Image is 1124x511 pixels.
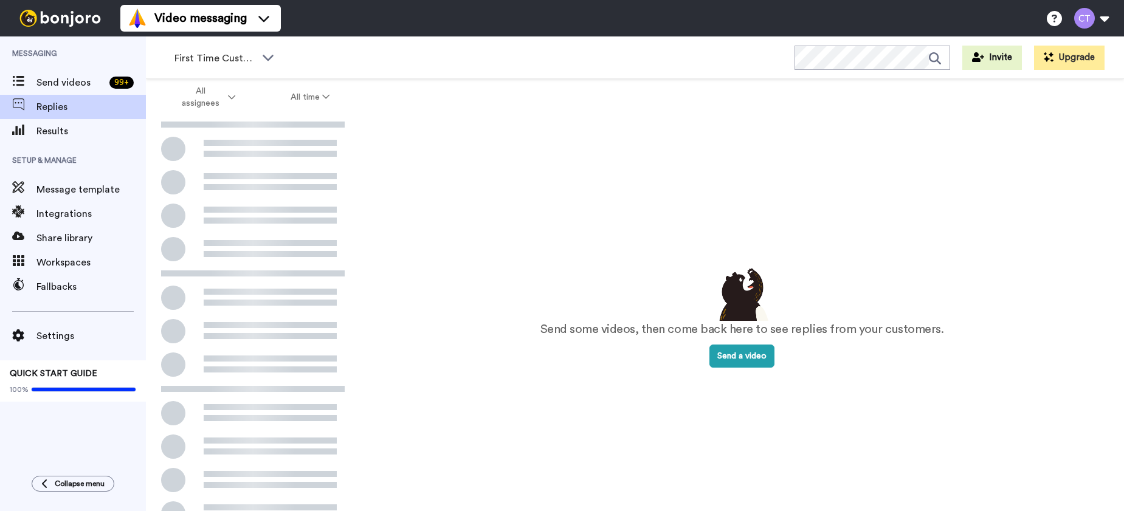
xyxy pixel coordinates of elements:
span: All assignees [176,85,226,109]
span: Integrations [36,207,146,221]
span: QUICK START GUIDE [10,369,97,378]
span: Workspaces [36,255,146,270]
span: Video messaging [154,10,247,27]
button: All time [263,86,358,108]
button: Collapse menu [32,476,114,492]
span: Fallbacks [36,280,146,294]
span: Collapse menu [55,479,105,489]
span: Message template [36,182,146,197]
button: Upgrade [1034,46,1105,70]
div: 99 + [109,77,134,89]
p: Send some videos, then come back here to see replies from your customers. [540,321,944,338]
img: vm-color.svg [128,9,147,28]
button: All assignees [148,80,263,114]
span: First Time Customer [174,51,256,66]
button: Invite [962,46,1022,70]
img: results-emptystates.png [712,265,773,321]
span: Settings [36,329,146,343]
span: Share library [36,231,146,245]
a: Send a video [709,352,774,360]
button: Send a video [709,345,774,368]
span: Send videos [36,75,105,90]
span: Replies [36,100,146,114]
span: 100% [10,385,29,394]
span: Results [36,124,146,139]
img: bj-logo-header-white.svg [15,10,106,27]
